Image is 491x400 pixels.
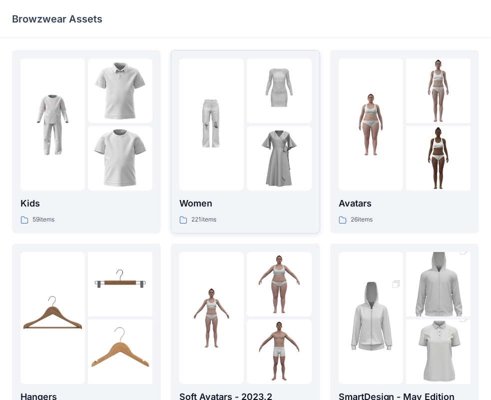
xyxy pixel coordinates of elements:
img: folder 2 [88,58,152,123]
p: Kids [20,196,152,210]
img: folder 3 [406,126,471,190]
img: folder 1 [179,285,244,350]
img: folder 1 [339,92,403,157]
a: folder 1folder 2folder 3Women221items [171,50,320,233]
p: Avatars [339,196,471,210]
img: folder 2 [247,252,311,316]
img: folder 1 [339,269,403,366]
p: Women [179,196,311,210]
p: 26 items [351,214,373,225]
img: folder 2 [247,58,311,123]
img: folder 3 [88,126,152,190]
p: 59 items [32,214,54,225]
img: folder 1 [20,92,85,157]
p: 221 items [191,214,216,225]
img: folder 2 [406,58,471,123]
img: folder 3 [88,319,152,384]
img: folder 2 [406,236,471,333]
a: folder 1folder 2folder 3Kids59items [12,50,161,233]
p: Browzwear Assets [12,12,102,26]
img: folder 3 [247,319,311,384]
a: folder 1folder 2folder 3Avatars26items [330,50,479,233]
img: folder 2 [88,252,152,316]
img: folder 1 [179,92,244,157]
img: folder 1 [20,285,85,350]
img: folder 3 [247,126,311,190]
